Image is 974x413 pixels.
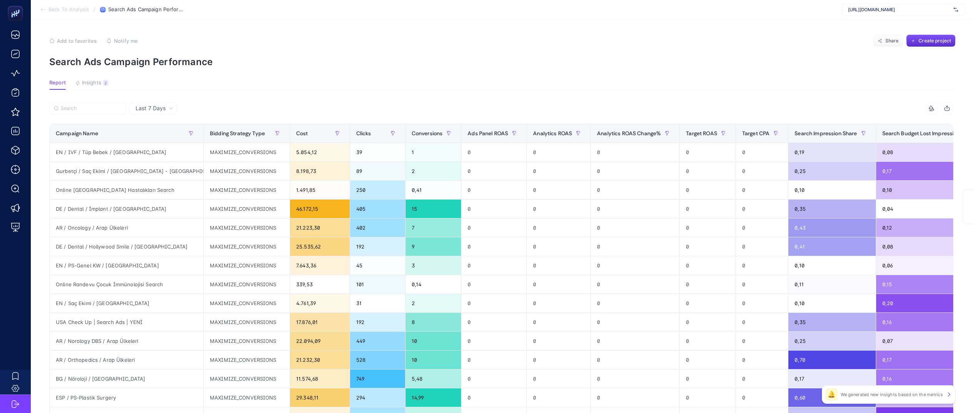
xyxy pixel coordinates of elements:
div: 2 [406,294,461,312]
div: 0,25 [788,162,875,180]
div: 17.876,01 [290,313,350,331]
span: Last 7 Days [136,104,166,112]
div: 0 [461,237,526,256]
div: 0 [461,351,526,369]
div: 0 [680,218,736,237]
div: 0 [591,181,679,199]
div: 0 [680,181,736,199]
div: 5,48 [406,369,461,388]
div: 31 [350,294,405,312]
div: 0 [461,143,526,161]
div: MAXIMIZE_CONVERSIONS [204,218,290,237]
div: 192 [350,237,405,256]
div: 0 [461,181,526,199]
div: 0 [461,162,526,180]
div: MAXIMIZE_CONVERSIONS [204,313,290,331]
div: 0,41 [406,181,461,199]
div: 46.172,15 [290,200,350,218]
div: 0,43 [788,218,875,237]
div: MAXIMIZE_CONVERSIONS [204,369,290,388]
div: 0 [591,351,679,369]
div: Gurbetçi / Saç Ekimi / [GEOGRAPHIC_DATA] - [GEOGRAPHIC_DATA] - [GEOGRAPHIC_DATA] [50,162,203,180]
div: 0 [527,237,590,256]
div: 3 [406,256,461,275]
div: 101 [350,275,405,294]
div: 0 [591,369,679,388]
div: 0 [591,388,679,407]
div: MAXIMIZE_CONVERSIONS [204,143,290,161]
div: 0,70 [788,351,875,369]
div: AR / Orthopedics / Arap Ülkeleri [50,351,203,369]
button: Create project [906,35,956,47]
div: 405 [350,200,405,218]
div: MAXIMIZE_CONVERSIONS [204,294,290,312]
div: 0 [527,143,590,161]
div: 5.054,12 [290,143,350,161]
span: Create project [919,38,951,44]
div: 0 [680,294,736,312]
div: 0 [680,256,736,275]
span: Conversions [412,130,443,136]
div: 0 [591,162,679,180]
div: AR / Oncology / Arap Ülkeleri [50,218,203,237]
div: Online Randevu Çocuk İmmünolojisi Search [50,275,203,294]
div: 0,14 [406,275,461,294]
div: 0 [591,256,679,275]
div: 0 [680,388,736,407]
div: 0,35 [788,313,875,331]
div: 0 [527,313,590,331]
button: Add to favorites [49,38,97,44]
p: We generated new insights based on the metrics [841,391,943,398]
div: 0,19 [788,143,875,161]
div: 39 [350,143,405,161]
span: / [94,6,96,12]
div: 0 [461,275,526,294]
div: AR / Norology DBS / Arap Ülkeleri [50,332,203,350]
div: EN / Saç Ekimi / [GEOGRAPHIC_DATA] [50,294,203,312]
div: 14,99 [406,388,461,407]
button: Notify me [106,38,138,44]
div: DE / Dental / Hollywood Smile / [GEOGRAPHIC_DATA] [50,237,203,256]
div: 0 [591,200,679,218]
div: 0 [736,294,788,312]
div: 22.094,09 [290,332,350,350]
div: MAXIMIZE_CONVERSIONS [204,256,290,275]
div: 749 [350,369,405,388]
div: USA Check Up | Search Ads | YENİ [50,313,203,331]
div: 0 [680,237,736,256]
div: 9 [406,237,461,256]
div: 0 [680,351,736,369]
div: 0 [591,218,679,237]
div: 11.574,68 [290,369,350,388]
div: Online [GEOGRAPHIC_DATA] Hastalıkları Search [50,181,203,199]
div: 0 [527,162,590,180]
div: 0,10 [788,256,875,275]
div: 25.535,62 [290,237,350,256]
div: MAXIMIZE_CONVERSIONS [204,351,290,369]
div: EN / PS-Genel KW / [GEOGRAPHIC_DATA] [50,256,203,275]
div: 402 [350,218,405,237]
button: Share [873,35,903,47]
span: Back To Analysis [49,7,89,13]
div: 0 [461,218,526,237]
div: MAXIMIZE_CONVERSIONS [204,388,290,407]
div: 0 [461,388,526,407]
div: 0,10 [788,181,875,199]
div: 0 [680,275,736,294]
div: 2 [103,80,109,86]
div: 0 [527,351,590,369]
div: MAXIMIZE_CONVERSIONS [204,200,290,218]
div: 0 [736,313,788,331]
div: BG / Nöroloji / [GEOGRAPHIC_DATA] [50,369,203,388]
div: 10 [406,351,461,369]
div: 0,10 [788,294,875,312]
div: 0 [527,294,590,312]
img: svg%3e [954,6,958,13]
div: 45 [350,256,405,275]
div: MAXIMIZE_CONVERSIONS [204,162,290,180]
span: Notify me [114,38,138,44]
div: 0 [527,218,590,237]
div: 0 [461,369,526,388]
span: Cost [296,130,308,136]
span: Report [49,80,66,86]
